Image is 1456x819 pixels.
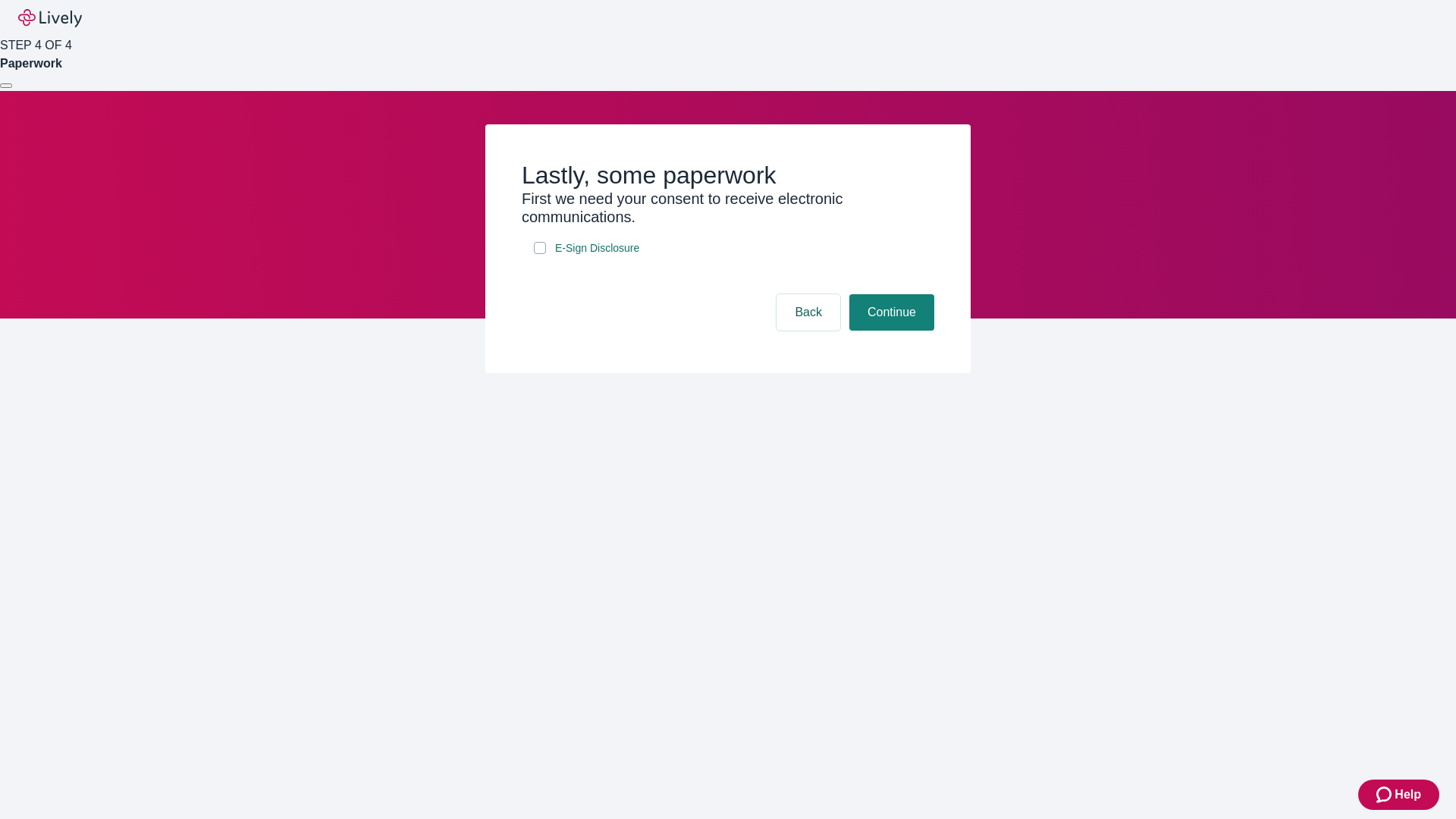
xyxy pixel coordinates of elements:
button: Zendesk support iconHelp [1358,780,1439,810]
button: Continue [849,294,934,331]
span: E-Sign Disclosure [555,240,639,256]
svg: Zendesk support icon [1376,786,1395,804]
h2: Lastly, some paperwork [522,161,934,190]
a: e-sign disclosure document [552,239,642,258]
button: Back [777,294,840,331]
h3: First we need your consent to receive electronic communications. [522,190,934,226]
span: Help [1395,786,1421,804]
img: Lively [18,9,82,27]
